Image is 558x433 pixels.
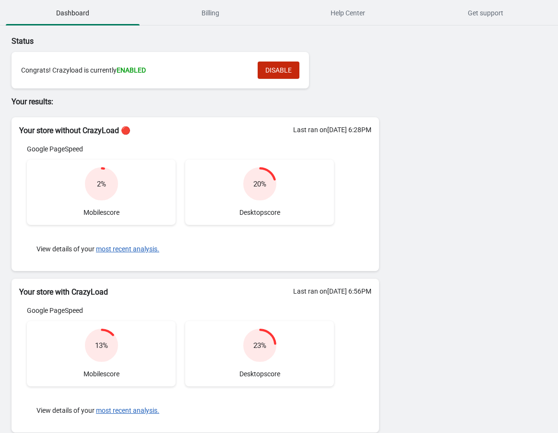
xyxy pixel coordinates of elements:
[281,4,415,22] span: Help Center
[253,341,266,350] div: 23 %
[96,407,159,414] button: most recent analysis.
[27,306,334,315] div: Google PageSpeed
[19,286,371,298] h2: Your store with CrazyLoad
[12,96,379,108] p: Your results:
[27,235,334,263] div: View details of your
[258,62,299,79] button: DISABLE
[12,36,379,47] p: Status
[95,341,108,350] div: 13 %
[117,66,146,74] span: ENABLED
[143,4,277,22] span: Billing
[293,286,371,296] div: Last ran on [DATE] 6:56PM
[27,321,176,386] div: Mobile score
[293,125,371,135] div: Last ran on [DATE] 6:28PM
[21,65,248,75] div: Congrats! Crazyload is currently
[19,125,371,136] h2: Your store without CrazyLoad 🔴
[4,0,142,25] button: Dashboard
[185,160,334,225] div: Desktop score
[185,321,334,386] div: Desktop score
[27,160,176,225] div: Mobile score
[6,4,140,22] span: Dashboard
[265,66,292,74] span: DISABLE
[418,4,552,22] span: Get support
[97,179,106,189] div: 2 %
[27,144,334,154] div: Google PageSpeed
[96,245,159,253] button: most recent analysis.
[253,179,266,189] div: 20 %
[27,396,334,425] div: View details of your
